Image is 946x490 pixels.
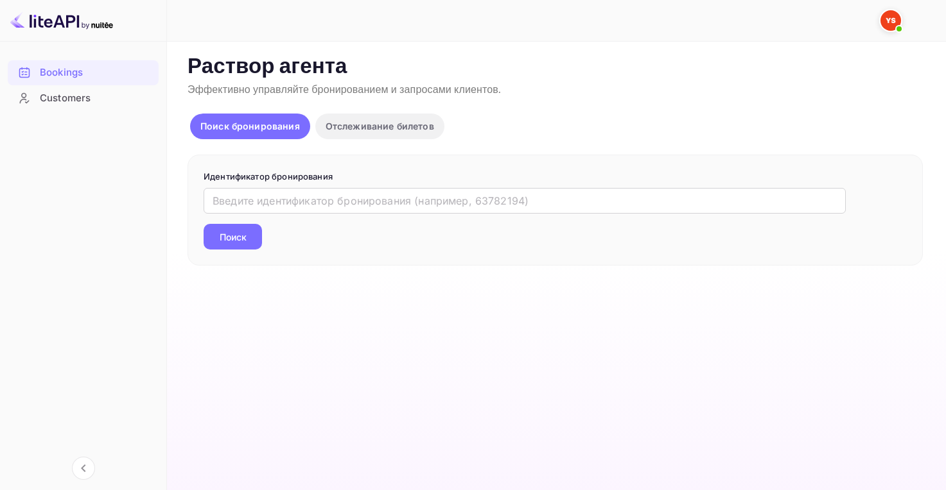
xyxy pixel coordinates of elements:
[188,83,501,97] ya-tr-span: Эффективно управляйте бронированием и запросами клиентов.
[220,230,247,244] ya-tr-span: Поиск
[8,86,159,111] div: Customers
[8,60,159,84] a: Bookings
[72,457,95,480] button: Свернуть навигацию
[204,224,262,249] button: Поиск
[204,171,333,182] ya-tr-span: Идентификатор бронирования
[188,53,347,81] ya-tr-span: Раствор агента
[326,121,434,131] ya-tr-span: Отслеживание билетов
[10,10,113,31] img: Логотип LiteAPI
[8,60,159,85] div: Bookings
[200,121,300,131] ya-tr-span: Поиск бронирования
[880,10,901,31] img: Служба Поддержки Яндекса
[204,188,846,214] input: Введите идентификатор бронирования (например, 63782194)
[8,86,159,110] a: Customers
[40,65,152,80] div: Bookings
[40,91,152,106] div: Customers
